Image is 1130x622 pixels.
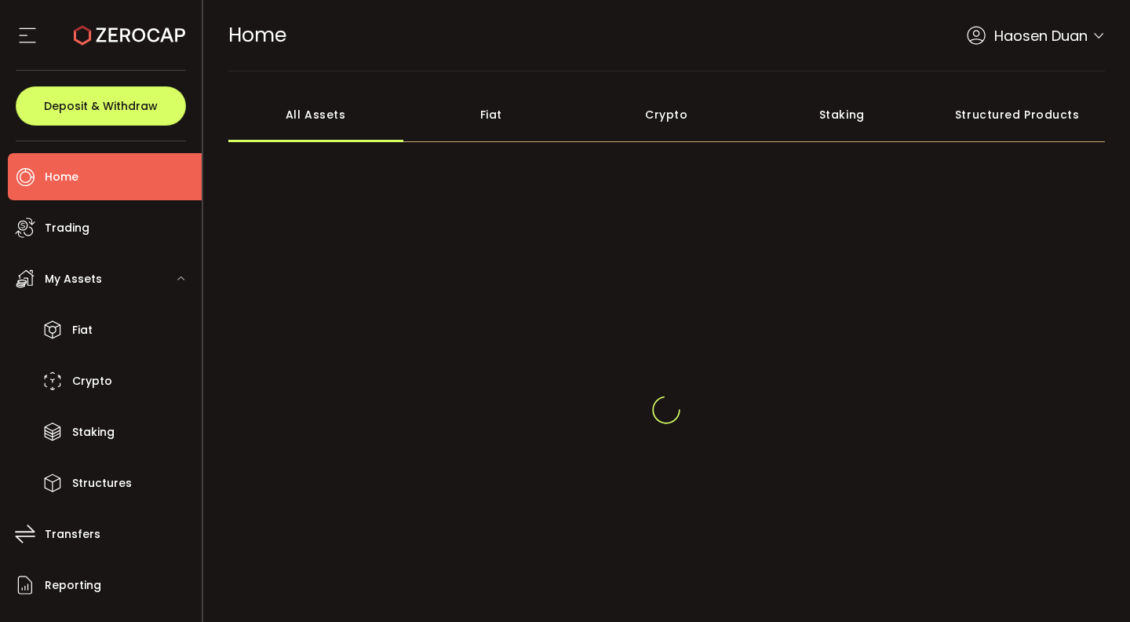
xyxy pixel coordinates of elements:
[44,101,158,112] span: Deposit & Withdraw
[930,87,1106,142] div: Structured Products
[16,86,186,126] button: Deposit & Withdraw
[754,87,930,142] div: Staking
[72,370,112,393] span: Crypto
[45,523,100,546] span: Transfers
[72,421,115,444] span: Staking
[45,217,89,240] span: Trading
[72,472,132,495] span: Structures
[228,87,404,142] div: All Assets
[45,574,101,597] span: Reporting
[72,319,93,342] span: Fiat
[45,268,102,291] span: My Assets
[403,87,579,142] div: Fiat
[228,21,286,49] span: Home
[579,87,755,142] div: Crypto
[45,166,78,188] span: Home
[994,25,1088,46] span: Haosen Duan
